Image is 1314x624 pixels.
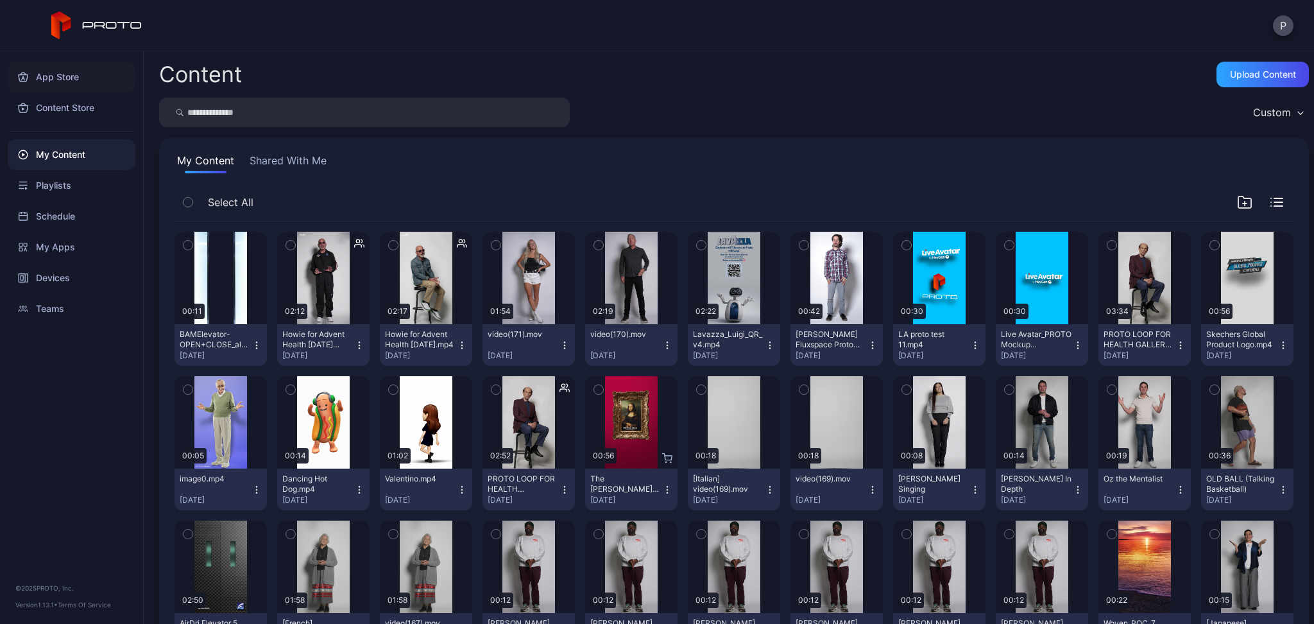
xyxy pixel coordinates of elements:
div: [DATE] [1104,351,1175,361]
button: video(170).mov[DATE] [585,324,678,366]
button: P [1273,15,1293,36]
div: video(171).mov [488,329,558,340]
div: [DATE] [180,351,252,361]
button: LA proto test 11.mp4[DATE] [893,324,985,366]
a: Playlists [8,170,135,201]
div: Mindie Singing [898,474,969,494]
button: Howie for Advent Health [DATE].mp4[DATE] [380,324,472,366]
div: BAMElevator-OPEN+CLOSE_alpha_PRORES.mov [180,329,250,350]
div: PROTO LOOP FOR HEALTH GALLERY.mp4 [488,474,558,494]
button: Upload Content [1216,62,1309,87]
div: The Mona Lisa.mp4 [590,474,661,494]
button: Howie for Advent Health [DATE] Standing v2.mp4[DATE] [277,324,370,366]
div: Upload Content [1230,69,1296,80]
a: Content Store [8,92,135,123]
button: Live Avatar_PROTO Mockup [DATE].mp4[DATE] [996,324,1088,366]
div: [DATE] [282,495,354,505]
button: PROTO LOOP FOR HEALTH GALLERY.mp4[DATE] [482,469,575,510]
div: Howie for Advent Health Sept 29.mp4 [385,329,456,350]
div: [DATE] [1206,495,1278,505]
div: [DATE] [1206,351,1278,361]
button: Valentino.mp4[DATE] [380,469,472,510]
div: Valentino.mp4 [385,474,456,484]
button: Custom [1247,98,1309,127]
div: video(170).mov [590,329,661,340]
div: PROTO LOOP FOR HEALTH GALLERY v5.mp4 [1104,329,1174,350]
div: OLD BALL (Talking Basketball) [1206,474,1277,494]
span: Version 1.13.1 • [15,601,58,609]
button: [Italian] video(169).mov[DATE] [688,469,780,510]
div: video(169).mov [796,474,866,484]
button: image0.mp4[DATE] [175,469,267,510]
div: [DATE] [385,351,457,361]
div: Skechers Global Product Logo.mp4 [1206,329,1277,350]
div: [DATE] [1001,495,1073,505]
a: Teams [8,293,135,324]
div: [DATE] [898,495,970,505]
div: Content [159,64,242,85]
button: [PERSON_NAME] In Depth[DATE] [996,469,1088,510]
div: [DATE] [693,495,765,505]
div: Oz the Mentalist [1104,474,1174,484]
button: [PERSON_NAME] Fluxspace Proto Demo.mp4[DATE] [790,324,883,366]
div: [DATE] [590,351,662,361]
button: video(171).mov[DATE] [482,324,575,366]
button: BAMElevator-OPEN+CLOSE_alpha_PRORES.mov[DATE] [175,324,267,366]
div: Custom [1253,106,1291,119]
div: [DATE] [796,351,867,361]
div: [DATE] [282,351,354,361]
div: LA proto test 11.mp4 [898,329,969,350]
div: Dancing Hot Dog.mp4 [282,474,353,494]
div: [DATE] [180,495,252,505]
div: [DATE] [796,495,867,505]
a: My Apps [8,232,135,263]
a: Terms Of Service [58,601,111,609]
div: [DATE] [590,495,662,505]
div: Lavazza_Luigi_QR_v4.mp4 [693,329,764,350]
a: Devices [8,263,135,293]
span: Select All [208,195,253,210]
button: Shared With Me [247,153,329,173]
div: image0.mp4 [180,474,250,484]
div: [DATE] [488,351,559,361]
a: App Store [8,62,135,92]
div: [Italian] video(169).mov [693,474,764,494]
button: Lavazza_Luigi_QR_v4.mp4[DATE] [688,324,780,366]
button: The [PERSON_NAME] [PERSON_NAME].mp4[DATE] [585,469,678,510]
div: Corbett Fluxspace Proto Demo.mp4 [796,329,866,350]
button: PROTO LOOP FOR HEALTH GALLERY v5.mp4[DATE] [1098,324,1191,366]
div: Live Avatar_PROTO Mockup 09.17.25.mp4 [1001,329,1071,350]
div: [DATE] [488,495,559,505]
a: My Content [8,139,135,170]
div: [DATE] [898,351,970,361]
div: Howie for Advent Health Sept 29 Standing v2.mp4 [282,329,353,350]
button: Dancing Hot Dog.mp4[DATE] [277,469,370,510]
div: Graham Bensinge In Depth [1001,474,1071,494]
button: Oz the Mentalist[DATE] [1098,469,1191,510]
div: [DATE] [1104,495,1175,505]
button: [PERSON_NAME] Singing[DATE] [893,469,985,510]
button: Skechers Global Product Logo.mp4[DATE] [1201,324,1293,366]
a: Schedule [8,201,135,232]
button: OLD BALL (Talking Basketball)[DATE] [1201,469,1293,510]
div: © 2025 PROTO, Inc. [15,583,128,593]
button: video(169).mov[DATE] [790,469,883,510]
div: [DATE] [693,351,765,361]
button: My Content [175,153,237,173]
div: [DATE] [385,495,457,505]
div: [DATE] [1001,351,1073,361]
